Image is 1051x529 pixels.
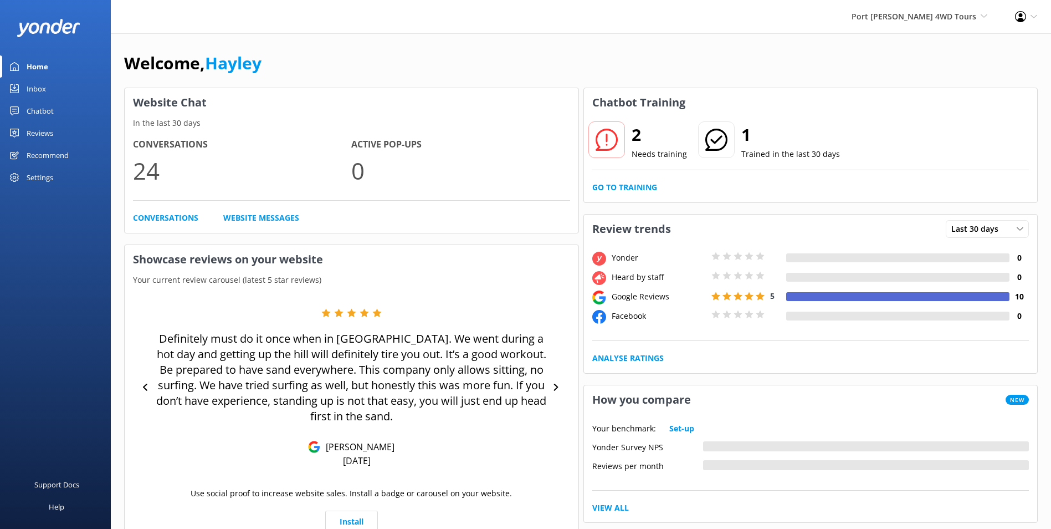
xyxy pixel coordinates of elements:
h3: Chatbot Training [584,88,694,117]
h4: 10 [1009,291,1029,303]
h4: 0 [1009,310,1029,322]
span: New [1006,395,1029,405]
span: Port [PERSON_NAME] 4WD Tours [852,11,976,22]
div: Settings [27,166,53,189]
div: Home [27,55,48,78]
h2: 2 [632,121,687,148]
div: Google Reviews [609,291,709,303]
span: 5 [770,291,775,301]
p: Your benchmark: [592,423,656,435]
h4: Conversations [133,138,351,152]
div: Yonder Survey NPS [592,441,703,451]
div: Recommend [27,144,69,166]
p: 24 [133,152,351,189]
h3: Showcase reviews on your website [125,245,578,274]
a: Go to Training [592,181,657,194]
p: Trained in the last 30 days [741,148,840,160]
a: Set-up [669,423,694,435]
a: View All [592,502,629,514]
p: [DATE] [343,455,371,467]
p: [PERSON_NAME] [320,441,394,453]
h4: Active Pop-ups [351,138,570,152]
h4: 0 [1009,271,1029,283]
div: Chatbot [27,100,54,122]
h3: How you compare [584,385,699,414]
span: Last 30 days [951,223,1005,235]
h3: Review trends [584,215,679,243]
div: Reviews [27,122,53,144]
div: Facebook [609,310,709,322]
h3: Website Chat [125,88,578,117]
p: Needs training [632,148,687,160]
p: 0 [351,152,570,189]
div: Reviews per month [592,460,703,470]
div: Support Docs [34,474,79,496]
div: Inbox [27,78,46,100]
a: Conversations [133,212,198,224]
p: Use social proof to increase website sales. Install a badge or carousel on your website. [191,487,512,500]
div: Help [49,496,64,518]
p: In the last 30 days [125,117,578,129]
img: yonder-white-logo.png [17,19,80,37]
p: Your current review carousel (latest 5 star reviews) [125,274,578,286]
img: Google Reviews [308,441,320,453]
a: Website Messages [223,212,299,224]
a: Hayley [205,52,262,74]
h1: Welcome, [124,50,262,77]
a: Analyse Ratings [592,352,664,364]
p: Definitely must do it once when in [GEOGRAPHIC_DATA]. We went during a hot day and getting up the... [155,331,548,424]
div: Yonder [609,252,709,264]
div: Heard by staff [609,271,709,283]
h2: 1 [741,121,840,148]
h4: 0 [1009,252,1029,264]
